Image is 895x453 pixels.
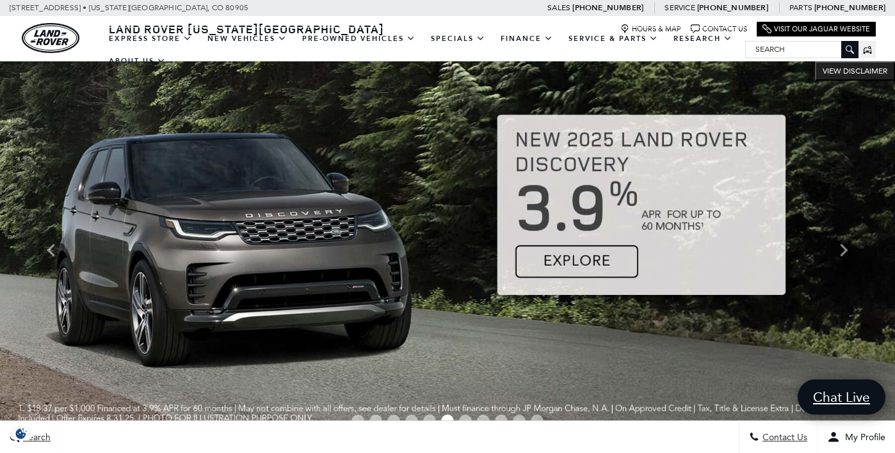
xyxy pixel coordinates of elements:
input: Search [746,42,858,57]
div: Next [831,231,857,269]
span: VIEW DISCLAIMER [823,66,887,76]
button: Open user profile menu [818,421,895,453]
span: Go to slide 5 [423,415,436,427]
a: About Us [101,50,173,72]
span: Go to slide 2 [369,415,382,427]
span: Land Rover [US_STATE][GEOGRAPHIC_DATA] [109,21,384,36]
span: Go to slide 11 [531,415,544,427]
a: [PHONE_NUMBER] [572,3,643,13]
span: Sales [547,3,570,12]
span: Go to slide 10 [513,415,526,427]
a: Service & Parts [561,28,666,50]
span: Go to slide 9 [495,415,508,427]
span: Go to slide 4 [405,415,418,427]
a: Finance [493,28,561,50]
span: Service [665,3,695,12]
div: Previous [38,231,64,269]
a: New Vehicles [200,28,294,50]
a: Research [666,28,740,50]
button: VIEW DISCLAIMER [815,61,895,81]
span: My Profile [840,432,885,443]
span: Go to slide 7 [459,415,472,427]
a: [PHONE_NUMBER] [697,3,768,13]
a: [STREET_ADDRESS] • [US_STATE][GEOGRAPHIC_DATA], CO 80905 [10,3,248,12]
a: Visit Our Jaguar Website [762,24,870,34]
a: Contact Us [691,24,747,34]
a: Chat Live [798,379,885,415]
span: Go to slide 1 [351,415,364,427]
a: Land Rover [US_STATE][GEOGRAPHIC_DATA] [101,21,392,36]
span: Go to slide 6 [441,415,454,427]
span: Parts [789,3,812,12]
span: Chat Live [807,388,876,406]
img: Opt-Out Icon [6,427,36,440]
span: Go to slide 8 [477,415,490,427]
a: land-rover [22,23,79,53]
a: Pre-Owned Vehicles [294,28,423,50]
section: Click to Open Cookie Consent Modal [6,427,36,440]
span: Go to slide 3 [387,415,400,427]
a: EXPRESS STORE [101,28,200,50]
nav: Main Navigation [101,28,745,72]
a: Hours & Map [620,24,681,34]
a: [PHONE_NUMBER] [814,3,885,13]
img: Land Rover [22,23,79,53]
a: Specials [423,28,493,50]
span: Contact Us [759,432,807,443]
